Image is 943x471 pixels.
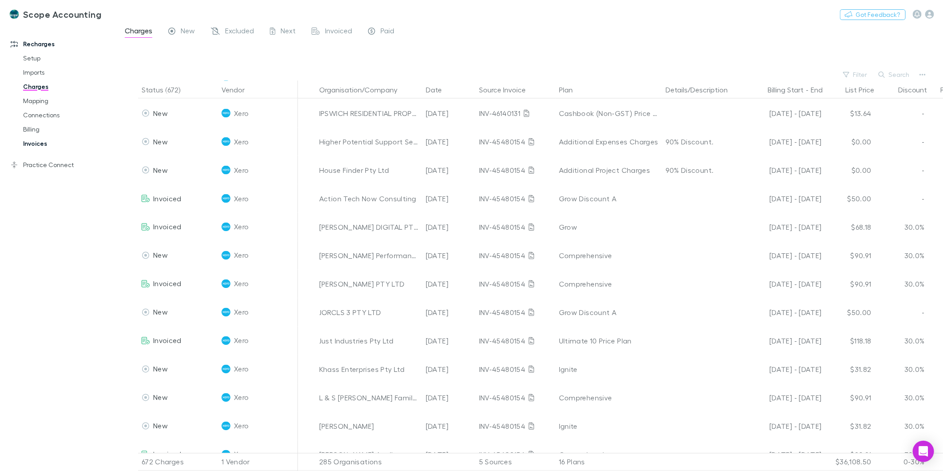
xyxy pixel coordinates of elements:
div: INV-45480154 [479,213,552,241]
div: INV-45480154 [479,156,552,184]
span: Invoiced [325,26,352,38]
span: Xero [234,241,249,270]
img: Xero's Logo [222,393,230,402]
div: Comprehensive [559,383,658,412]
div: Comprehensive [559,440,658,469]
div: $90.91 [822,241,875,270]
div: 90% Discount. [666,128,738,156]
div: 30.0% [875,270,928,298]
div: [DATE] [422,156,475,184]
div: $90.91 [822,383,875,412]
div: $90.91 [822,440,875,469]
div: Additional Expenses Charges [559,128,658,156]
div: Comprehensive [559,241,658,270]
a: Practice Connect [2,158,123,172]
div: - [745,81,832,99]
span: New [153,393,168,402]
div: $68.18 [822,213,875,241]
div: 30.0% [875,355,928,383]
a: Connections [14,108,123,122]
div: 30.0% [875,213,928,241]
div: - [875,99,928,128]
img: Xero's Logo [222,308,230,317]
span: New [153,137,168,146]
span: Xero [234,99,249,128]
div: [DATE] - [DATE] [745,298,822,327]
button: Search [874,69,915,80]
button: Discount [898,81,938,99]
div: [PERSON_NAME] [319,412,419,440]
div: INV-45480154 [479,298,552,327]
div: [DATE] [422,327,475,355]
div: JORCLS 3 PTY LTD [319,298,419,327]
div: [DATE] - [DATE] [745,241,822,270]
span: Next [281,26,296,38]
div: [DATE] [422,128,475,156]
div: INV-45480154 [479,440,552,469]
span: New [153,365,168,373]
img: Xero's Logo [222,279,230,288]
div: INV-45480154 [479,128,552,156]
span: New [153,166,168,174]
div: [DATE] - [DATE] [745,213,822,241]
button: Vendor [222,81,255,99]
div: Comprehensive [559,270,658,298]
a: Setup [14,51,123,65]
span: New [153,308,168,316]
span: Invoiced [153,279,182,288]
div: 30.0% [875,241,928,270]
div: - [875,298,928,327]
div: [PERSON_NAME] PTY LTD [319,270,419,298]
span: Xero [234,412,249,440]
div: 30.0% [875,383,928,412]
div: [DATE] - [DATE] [745,156,822,184]
img: Xero's Logo [222,109,230,118]
span: Xero [234,184,249,213]
div: Khass Enterprises Pty Ltd [319,355,419,383]
span: Invoiced [153,223,182,231]
div: $31.82 [822,412,875,440]
div: Grow Discount A [559,298,658,327]
div: [PERSON_NAME] DIGITAL PTY LTD [319,213,419,241]
div: [DATE] - [DATE] [745,383,822,412]
button: Billing Start [768,81,804,99]
div: Ignite [559,355,658,383]
img: Xero's Logo [222,223,230,232]
div: INV-45480154 [479,270,552,298]
h3: Scope Accounting [23,9,101,20]
div: - [875,184,928,213]
div: 30.0% [875,327,928,355]
div: [DATE] - [DATE] [745,355,822,383]
span: New [153,109,168,117]
div: $90.91 [822,270,875,298]
div: 672 Charges [138,453,218,471]
img: Xero's Logo [222,450,230,459]
div: [DATE] [422,270,475,298]
img: Xero's Logo [222,166,230,175]
div: INV-45480154 [479,241,552,270]
div: Open Intercom Messenger [913,441,934,462]
div: INV-46140131 [479,99,552,128]
div: $36,108.50 [822,453,875,471]
span: Xero [234,128,249,156]
div: $50.00 [822,184,875,213]
div: $118.18 [822,327,875,355]
div: $0.00 [822,128,875,156]
a: Scope Accounting [4,4,107,25]
button: List Price [845,81,885,99]
div: INV-45480154 [479,184,552,213]
div: [DATE] - [DATE] [745,440,822,469]
div: 1 Vendor [218,453,298,471]
span: Excluded [225,26,254,38]
span: New [181,26,195,38]
button: Filter [839,69,872,80]
button: Source Invoice [479,81,536,99]
div: IPSWICH RESIDENTIAL PROPERTY TRUST [319,99,419,128]
div: 5 Sources [475,453,555,471]
a: Imports [14,65,123,80]
div: $13.64 [822,99,875,128]
span: Paid [380,26,394,38]
img: Xero's Logo [222,336,230,345]
div: [DATE] - [DATE] [745,99,822,128]
img: Xero's Logo [222,137,230,146]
